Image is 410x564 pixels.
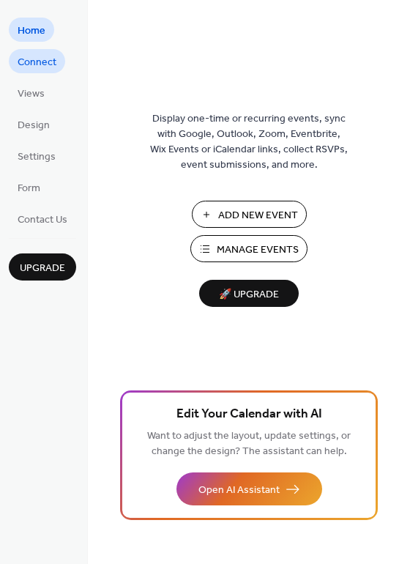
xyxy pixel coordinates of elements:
button: Add New Event [192,201,307,228]
a: Contact Us [9,207,76,231]
span: Connect [18,55,56,70]
span: Home [18,23,45,39]
span: Want to adjust the layout, update settings, or change the design? The assistant can help. [147,426,351,461]
span: Edit Your Calendar with AI [176,404,322,425]
span: Settings [18,149,56,165]
span: Open AI Assistant [198,483,280,498]
span: Add New Event [218,208,298,223]
span: 🚀 Upgrade [208,285,290,305]
span: Design [18,118,50,133]
a: Views [9,81,53,105]
a: Form [9,175,49,199]
span: Display one-time or recurring events, sync with Google, Outlook, Zoom, Eventbrite, Wix Events or ... [150,111,348,173]
button: 🚀 Upgrade [199,280,299,307]
a: Home [9,18,54,42]
a: Connect [9,49,65,73]
span: Views [18,86,45,102]
button: Manage Events [190,235,307,262]
span: Upgrade [20,261,65,276]
a: Settings [9,144,64,168]
span: Contact Us [18,212,67,228]
span: Manage Events [217,242,299,258]
span: Form [18,181,40,196]
button: Open AI Assistant [176,472,322,505]
a: Design [9,112,59,136]
button: Upgrade [9,253,76,281]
